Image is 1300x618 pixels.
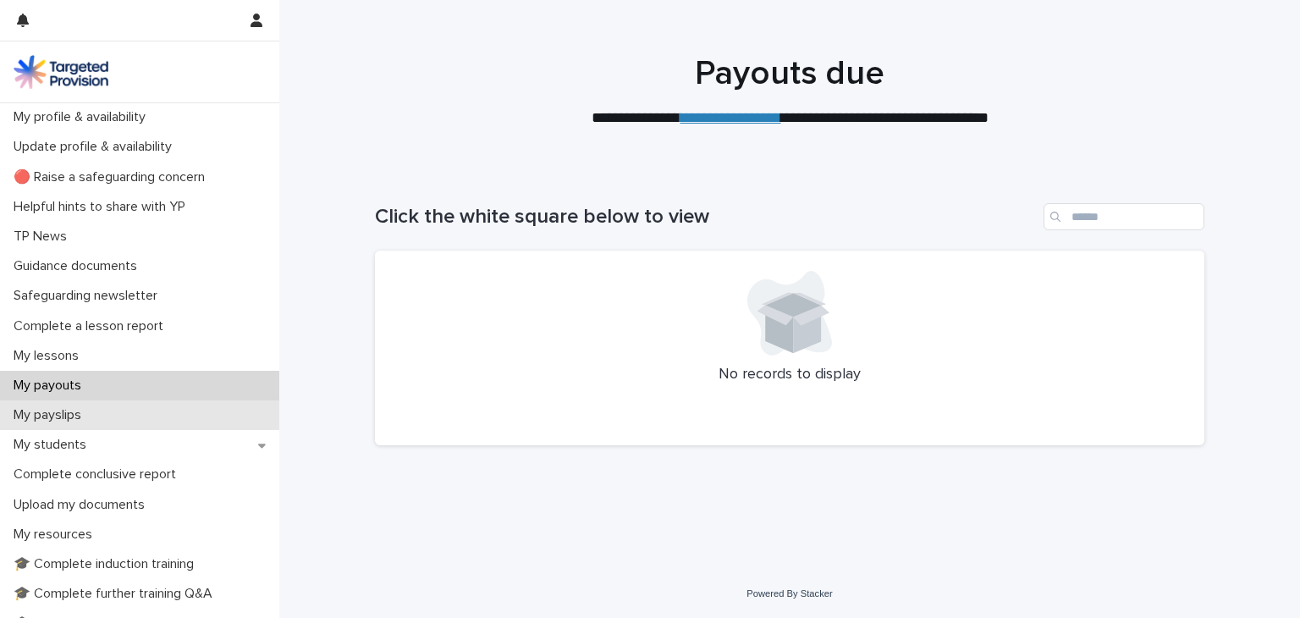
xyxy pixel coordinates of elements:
p: TP News [7,229,80,245]
h1: Payouts due [375,53,1204,94]
p: Safeguarding newsletter [7,288,171,304]
p: Helpful hints to share with YP [7,199,199,215]
a: Powered By Stacker [746,588,832,599]
p: Guidance documents [7,258,151,274]
p: My profile & availability [7,109,159,125]
img: M5nRWzHhSzIhMunXDL62 [14,55,108,89]
h1: Click the white square below to view [375,205,1037,229]
p: My payouts [7,378,95,394]
p: Upload my documents [7,497,158,513]
p: Complete conclusive report [7,466,190,483]
p: My resources [7,527,106,543]
p: My lessons [7,348,92,364]
input: Search [1044,203,1204,230]
p: 🔴 Raise a safeguarding concern [7,169,218,185]
p: Update profile & availability [7,139,185,155]
p: No records to display [395,366,1184,384]
p: 🎓 Complete further training Q&A [7,586,226,602]
p: My students [7,437,100,453]
p: My payslips [7,407,95,423]
p: 🎓 Complete induction training [7,556,207,572]
p: Complete a lesson report [7,318,177,334]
